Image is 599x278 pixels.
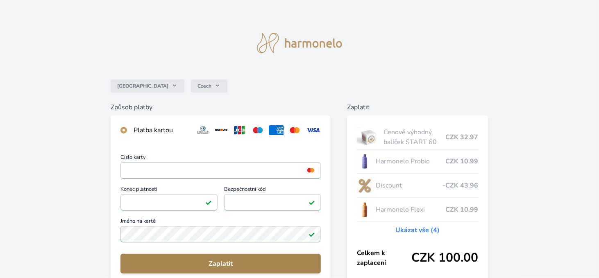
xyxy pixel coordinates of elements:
[117,83,168,89] span: [GEOGRAPHIC_DATA]
[446,132,479,142] span: CZK 32.97
[120,155,321,162] span: Číslo karty
[228,197,317,208] iframe: Iframe pro bezpečnostní kód
[269,125,284,135] img: amex.svg
[127,259,314,269] span: Zaplatit
[376,181,443,190] span: Discount
[224,187,321,194] span: Bezpečnostní kód
[287,125,302,135] img: mc.svg
[257,33,342,53] img: logo.svg
[347,102,488,112] h6: Zaplatit
[214,125,229,135] img: discover.svg
[124,197,213,208] iframe: Iframe pro datum vypršení platnosti
[357,199,372,220] img: CLEAN_FLEXI_se_stinem_x-hi_(1)-lo.jpg
[205,199,212,206] img: Platné pole
[111,102,331,112] h6: Způsob platby
[395,225,440,235] a: Ukázat vše (4)
[120,226,321,242] input: Jméno na kartěPlatné pole
[306,125,321,135] img: visa.svg
[446,205,479,215] span: CZK 10.99
[305,167,316,174] img: mc
[376,205,446,215] span: Harmonelo Flexi
[357,127,380,147] img: start.jpg
[232,125,247,135] img: jcb.svg
[197,83,211,89] span: Czech
[357,248,412,268] span: Celkem k zaplacení
[443,181,479,190] span: -CZK 43.96
[309,199,315,206] img: Platné pole
[412,251,479,265] span: CZK 100.00
[120,187,217,194] span: Konec platnosti
[191,79,227,93] button: Czech
[357,175,372,196] img: discount-lo.png
[309,231,315,237] img: Platné pole
[195,125,211,135] img: diners.svg
[124,165,317,176] iframe: Iframe pro číslo karty
[111,79,184,93] button: [GEOGRAPHIC_DATA]
[376,156,446,166] span: Harmonelo Probio
[383,127,446,147] span: Cenově výhodný balíček START 60
[446,156,479,166] span: CZK 10.99
[120,254,321,273] button: Zaplatit
[134,125,188,135] div: Platba kartou
[120,219,321,226] span: Jméno na kartě
[357,151,372,172] img: CLEAN_PROBIO_se_stinem_x-lo.jpg
[250,125,265,135] img: maestro.svg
